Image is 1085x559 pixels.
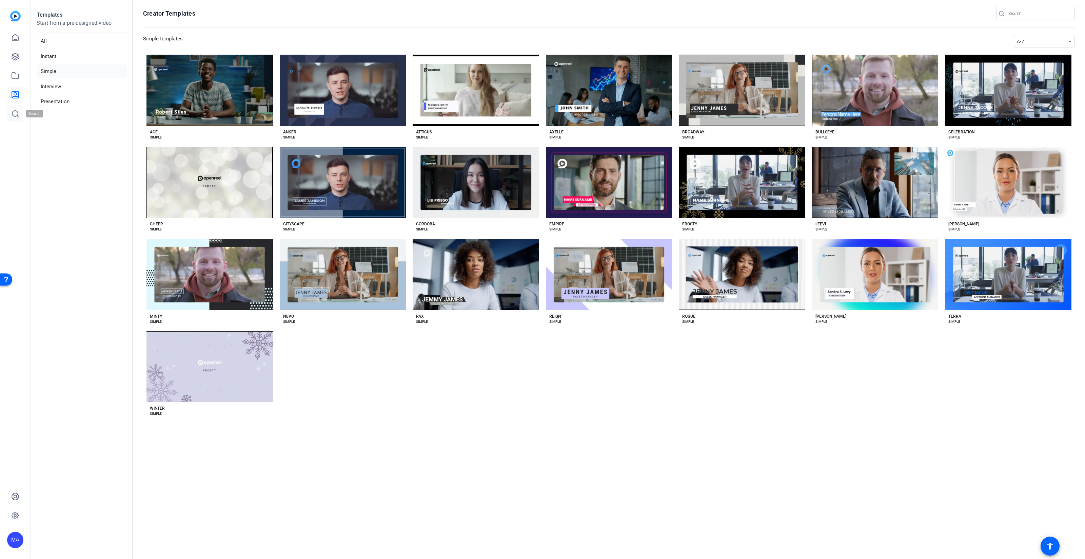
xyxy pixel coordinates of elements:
div: SIMPLE [948,227,960,232]
div: CORDOBA [416,221,435,227]
div: SIMPLE [549,319,561,324]
div: CITYSCAPE [283,221,304,227]
mat-icon: accessibility [1046,542,1054,550]
div: CHEER [150,221,163,227]
button: Template image [546,239,672,310]
div: ACE [150,129,158,135]
button: Template image [280,55,406,126]
div: LEEVI [815,221,826,227]
div: SIMPLE [682,227,694,232]
div: TERRA [948,314,961,319]
button: Template image [146,55,273,126]
div: SIMPLE [150,411,162,416]
div: FROSTY [682,221,697,227]
div: SIMPLE [682,319,694,324]
button: Template image [546,55,672,126]
li: Interview [37,80,127,94]
button: Template image [679,239,805,310]
li: All [37,34,127,48]
div: SIMPLE [283,135,295,140]
div: SIMPLE [948,319,960,324]
div: SIMPLE [416,227,428,232]
div: SIMPLE [948,135,960,140]
button: Template image [280,147,406,218]
div: BULLSEYE [815,129,834,135]
button: Template image [413,55,539,126]
div: SIMPLE [549,135,561,140]
li: Presentation [37,95,127,109]
strong: Templates [37,12,62,18]
button: Template image [812,239,939,310]
div: ROGUE [682,314,695,319]
div: ANKER [283,129,296,135]
img: blue-gradient.svg [10,11,21,21]
div: REIGN [549,314,561,319]
div: SIMPLE [283,227,295,232]
div: CELEBRATION [948,129,974,135]
button: Template image [812,55,939,126]
div: [PERSON_NAME] [815,314,846,319]
div: SIMPLE [416,135,428,140]
button: Template image [945,239,1071,310]
div: PAX [416,314,424,319]
button: Template image [146,147,273,218]
div: SIMPLE [815,319,827,324]
h3: Simple templates [143,35,183,48]
div: SIMPLE [416,319,428,324]
button: Template image [413,147,539,218]
button: Template image [812,147,939,218]
div: SIMPLE [549,227,561,232]
div: SIMPLE [815,227,827,232]
div: NUVO [283,314,294,319]
div: SIMPLE [283,319,295,324]
div: MINTY [150,314,162,319]
button: Template image [945,55,1071,126]
div: [PERSON_NAME] [948,221,979,227]
div: SIMPLE [815,135,827,140]
button: Template image [945,147,1071,218]
button: Template image [679,147,805,218]
div: Search [26,110,45,118]
button: Template image [146,239,273,310]
button: Template image [146,331,273,403]
div: BROADWAY [682,129,704,135]
div: SIMPLE [150,319,162,324]
input: Search [1008,10,1069,18]
button: Template image [280,239,406,310]
div: WINTER [150,406,165,411]
li: Simple [37,64,127,78]
div: ATTICUS [416,129,432,135]
li: Instant [37,50,127,63]
div: SIMPLE [150,227,162,232]
p: Start from a pre-designed video [37,19,127,33]
div: SIMPLE [682,135,694,140]
div: AXELLE [549,129,564,135]
h1: Creator Templates [143,10,195,18]
div: SIMPLE [150,135,162,140]
span: A-Z [1017,39,1024,44]
button: Template image [546,147,672,218]
button: Template image [413,239,539,310]
div: EMPIRE [549,221,564,227]
button: Template image [679,55,805,126]
div: MA [7,532,23,548]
